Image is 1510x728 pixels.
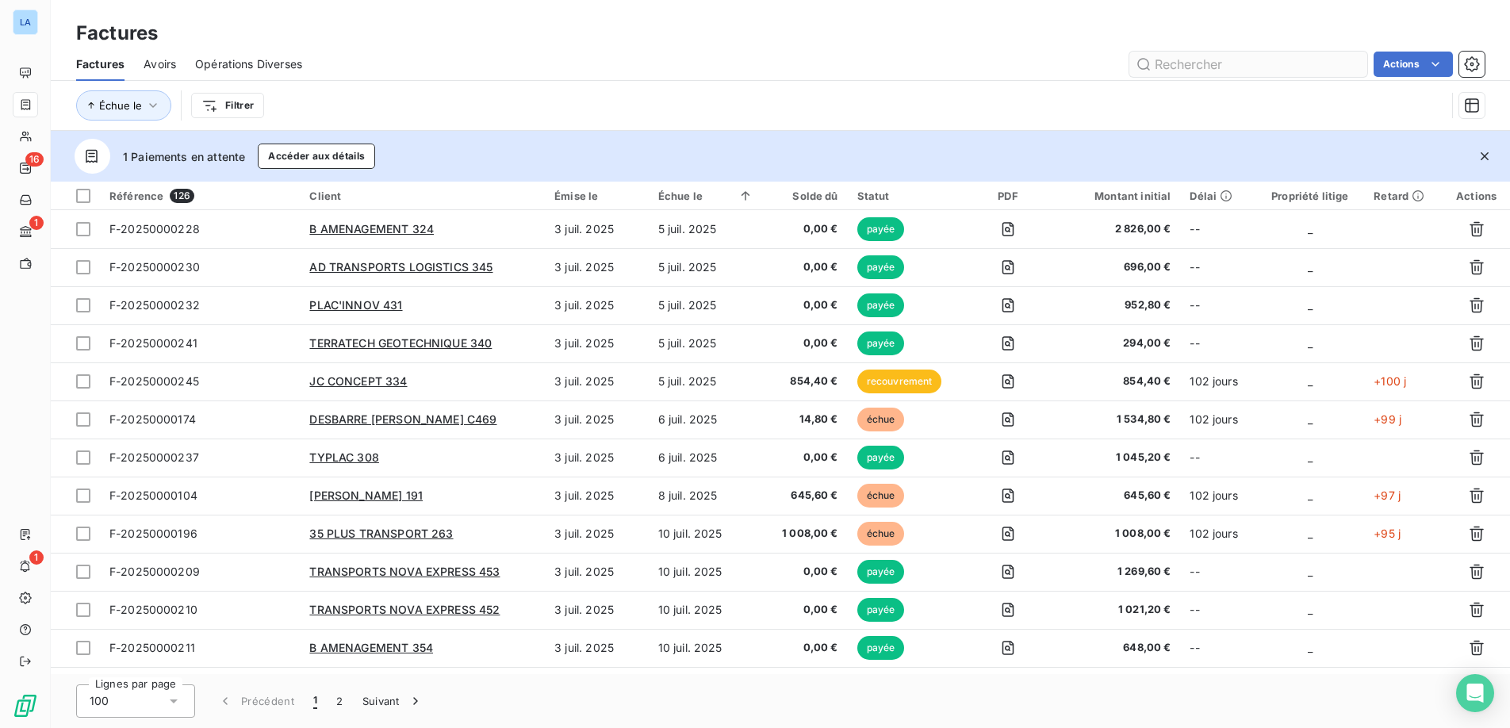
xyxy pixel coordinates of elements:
[1061,221,1171,237] span: 2 826,00 €
[545,286,649,324] td: 3 juil. 2025
[309,641,433,654] span: B AMENAGEMENT 354
[772,259,837,275] span: 0,00 €
[772,374,837,389] span: 854,40 €
[25,152,44,167] span: 16
[1308,298,1313,312] span: _
[772,640,837,656] span: 0,00 €
[1129,52,1367,77] input: Rechercher
[1061,374,1171,389] span: 854,40 €
[1061,450,1171,466] span: 1 045,20 €
[195,56,302,72] span: Opérations Diverses
[1180,591,1255,629] td: --
[1308,260,1313,274] span: _
[170,189,194,203] span: 126
[13,10,38,35] div: LA
[649,439,763,477] td: 6 juil. 2025
[109,489,197,502] span: F-20250000104
[545,629,649,667] td: 3 juil. 2025
[109,260,200,274] span: F-20250000230
[1374,374,1406,388] span: +100 j
[1180,477,1255,515] td: 102 jours
[208,684,304,718] button: Précédent
[109,374,199,388] span: F-20250000245
[109,190,163,202] span: Référence
[974,190,1042,202] div: PDF
[309,412,496,426] span: DESBARRE [PERSON_NAME] C469
[76,19,158,48] h3: Factures
[1190,190,1246,202] div: Délai
[857,293,905,317] span: payée
[1061,335,1171,351] span: 294,00 €
[1308,450,1313,464] span: _
[649,362,763,400] td: 5 juil. 2025
[649,248,763,286] td: 5 juil. 2025
[309,565,500,578] span: TRANSPORTS NOVA EXPRESS 453
[191,93,264,118] button: Filtrer
[313,693,317,709] span: 1
[1061,297,1171,313] span: 952,80 €
[1308,641,1313,654] span: _
[545,477,649,515] td: 3 juil. 2025
[1308,603,1313,616] span: _
[857,560,905,584] span: payée
[309,222,434,236] span: B AMENAGEMENT 324
[772,297,837,313] span: 0,00 €
[857,636,905,660] span: payée
[545,210,649,248] td: 3 juil. 2025
[649,400,763,439] td: 6 juil. 2025
[857,190,955,202] div: Statut
[545,515,649,553] td: 3 juil. 2025
[1308,527,1313,540] span: _
[309,527,453,540] span: 35 PLUS TRANSPORT 263
[76,56,125,72] span: Factures
[649,591,763,629] td: 10 juil. 2025
[1061,526,1171,542] span: 1 008,00 €
[109,412,196,426] span: F-20250000174
[309,450,379,464] span: TYPLAC 308
[649,286,763,324] td: 5 juil. 2025
[545,591,649,629] td: 3 juil. 2025
[772,412,837,427] span: 14,80 €
[29,216,44,230] span: 1
[545,667,649,705] td: 3 juil. 2025
[309,298,402,312] span: PLAC'INNOV 431
[109,298,200,312] span: F-20250000232
[1180,439,1255,477] td: --
[258,144,375,169] button: Accéder aux détails
[1308,336,1313,350] span: _
[772,221,837,237] span: 0,00 €
[1180,515,1255,553] td: 102 jours
[1061,412,1171,427] span: 1 534,80 €
[1265,190,1355,202] div: Propriété litige
[109,603,197,616] span: F-20250000210
[649,477,763,515] td: 8 juil. 2025
[649,324,763,362] td: 5 juil. 2025
[109,336,197,350] span: F-20250000241
[309,336,492,350] span: TERRATECH GEOTECHNIQUE 340
[13,693,38,718] img: Logo LeanPay
[327,684,352,718] button: 2
[1061,564,1171,580] span: 1 269,60 €
[1374,52,1453,77] button: Actions
[109,565,200,578] span: F-20250000209
[545,248,649,286] td: 3 juil. 2025
[1374,527,1401,540] span: +95 j
[772,564,837,580] span: 0,00 €
[1061,190,1171,202] div: Montant initial
[309,260,492,274] span: AD TRANSPORTS LOGISTICS 345
[772,450,837,466] span: 0,00 €
[1308,565,1313,578] span: _
[658,190,753,202] div: Échue le
[109,222,200,236] span: F-20250000228
[1061,259,1171,275] span: 696,00 €
[99,99,142,112] span: Échue le
[772,488,837,504] span: 645,60 €
[649,210,763,248] td: 5 juil. 2025
[1180,362,1255,400] td: 102 jours
[1180,667,1255,705] td: --
[649,667,763,705] td: 10 juil. 2025
[772,526,837,542] span: 1 008,00 €
[309,374,407,388] span: JC CONCEPT 334
[1374,412,1401,426] span: +99 j
[1061,602,1171,618] span: 1 021,20 €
